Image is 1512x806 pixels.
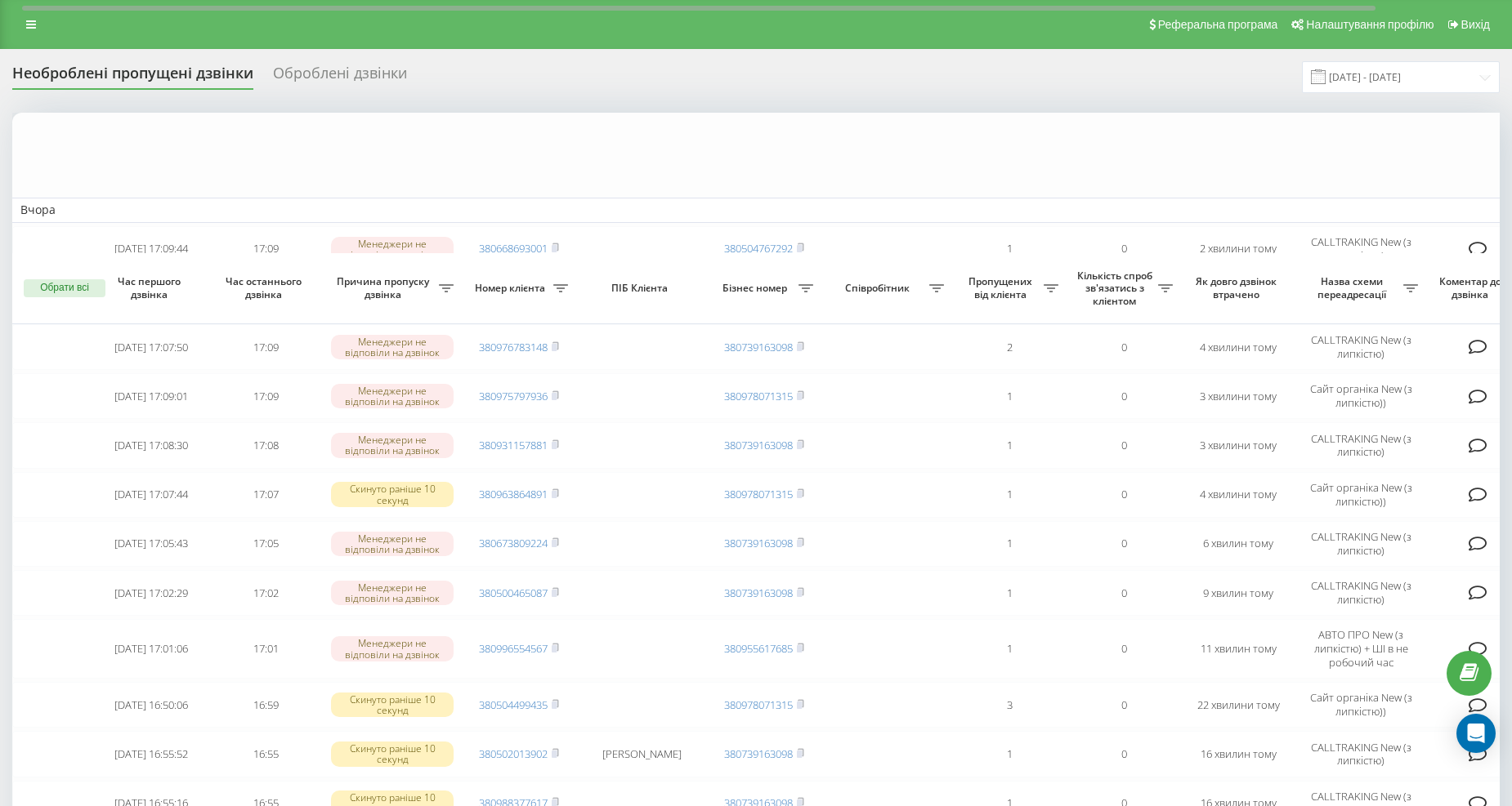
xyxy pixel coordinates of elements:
[830,282,929,295] span: Співробітник
[1181,324,1295,370] td: 4 хвилини тому
[724,487,793,501] a: 380978071315
[331,335,454,359] div: Менеджери не відповіли на дзвінок
[1181,472,1295,518] td: 4 хвилини тому
[715,282,798,295] span: Бізнес номер
[1295,373,1426,419] td: Сайт органіка New (з липкістю))
[273,65,407,90] div: Оброблені дзвінки
[331,581,454,605] div: Менеджери не відповіли на дзвінок
[1295,682,1426,728] td: Сайт органіка New (з липкістю))
[1456,714,1496,753] div: Open Intercom Messenger
[479,697,548,712] a: 380504499435
[208,619,323,679] td: 17:01
[952,570,1067,616] td: 1
[1181,682,1295,728] td: 22 хвилини тому
[1295,472,1426,518] td: Сайт органіка New (з липкістю))
[1295,226,1426,272] td: CALLTRAKING New (з липкістю)
[590,282,693,295] span: ПІБ Клієнта
[221,275,310,301] span: Час останнього дзвінка
[208,373,323,419] td: 17:09
[331,275,439,301] span: Причина пропуску дзвінка
[208,521,323,567] td: 17:05
[952,521,1067,567] td: 1
[94,472,208,518] td: [DATE] 17:07:44
[94,570,208,616] td: [DATE] 17:02:29
[1304,275,1403,301] span: Назва схеми переадресації
[331,237,454,261] div: Менеджери не відповіли на дзвінок
[331,433,454,457] div: Менеджери не відповіли на дзвінок
[94,521,208,567] td: [DATE] 17:05:43
[1461,18,1490,31] span: Вихід
[1067,619,1181,679] td: 0
[952,373,1067,419] td: 1
[724,536,793,550] a: 380739163098
[208,226,323,272] td: 17:09
[107,275,195,301] span: Час першого дзвінка
[1295,324,1426,370] td: CALLTRAKING New (з липкістю)
[1067,472,1181,518] td: 0
[1181,373,1295,419] td: 3 хвилини тому
[12,65,253,90] div: Необроблені пропущені дзвінки
[1158,18,1278,31] span: Реферальна програма
[94,619,208,679] td: [DATE] 17:01:06
[1181,731,1295,777] td: 16 хвилин тому
[1181,570,1295,616] td: 9 хвилин тому
[724,340,793,354] a: 380739163098
[94,422,208,468] td: [DATE] 17:08:30
[479,487,548,501] a: 380963864891
[1181,521,1295,567] td: 6 хвилин тому
[1067,682,1181,728] td: 0
[1181,422,1295,468] td: 3 хвилини тому
[952,472,1067,518] td: 1
[331,741,454,766] div: Скинуто раніше 10 секунд
[479,641,548,656] a: 380996554567
[1067,373,1181,419] td: 0
[331,482,454,506] div: Скинуто раніше 10 секунд
[1067,226,1181,272] td: 0
[331,532,454,556] div: Менеджери не відповіли на дзвінок
[1194,275,1282,301] span: Як довго дзвінок втрачено
[724,389,793,403] a: 380978071315
[724,746,793,761] a: 380739163098
[576,731,707,777] td: [PERSON_NAME]
[1295,731,1426,777] td: CALLTRAKING New (з липкістю)
[208,472,323,518] td: 17:07
[208,324,323,370] td: 17:09
[479,746,548,761] a: 380502013902
[1434,275,1510,301] span: Коментар до дзвінка
[94,682,208,728] td: [DATE] 16:50:06
[724,586,793,600] a: 380739163098
[479,340,548,354] a: 380976783148
[1181,226,1295,272] td: 2 хвилини тому
[952,422,1067,468] td: 1
[952,731,1067,777] td: 1
[208,682,323,728] td: 16:59
[94,373,208,419] td: [DATE] 17:09:01
[960,275,1044,301] span: Пропущених від клієнта
[1075,269,1158,308] span: Кількість спроб зв'язатись з клієнтом
[1067,521,1181,567] td: 0
[1067,324,1181,370] td: 0
[208,570,323,616] td: 17:02
[94,226,208,272] td: [DATE] 17:09:44
[724,641,793,656] a: 380955617685
[724,697,793,712] a: 380978071315
[470,282,553,295] span: Номер клієнта
[952,682,1067,728] td: 3
[1067,731,1181,777] td: 0
[952,324,1067,370] td: 2
[1306,18,1434,31] span: Налаштування профілю
[479,389,548,403] a: 380975797936
[24,279,105,297] button: Обрати всі
[331,692,454,717] div: Скинуто раніше 10 секунд
[479,586,548,600] a: 380500465087
[331,384,454,408] div: Менеджери не відповіли на дзвінок
[479,438,548,452] a: 380931157881
[331,636,454,661] div: Менеджери не відповіли на дзвінок
[1295,521,1426,567] td: CALLTRAKING New (з липкістю)
[208,422,323,468] td: 17:08
[952,226,1067,272] td: 1
[94,324,208,370] td: [DATE] 17:07:50
[1181,619,1295,679] td: 11 хвилин тому
[1067,422,1181,468] td: 0
[1295,619,1426,679] td: АВТО ПРО New (з липкістю) + ШІ в не робочий час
